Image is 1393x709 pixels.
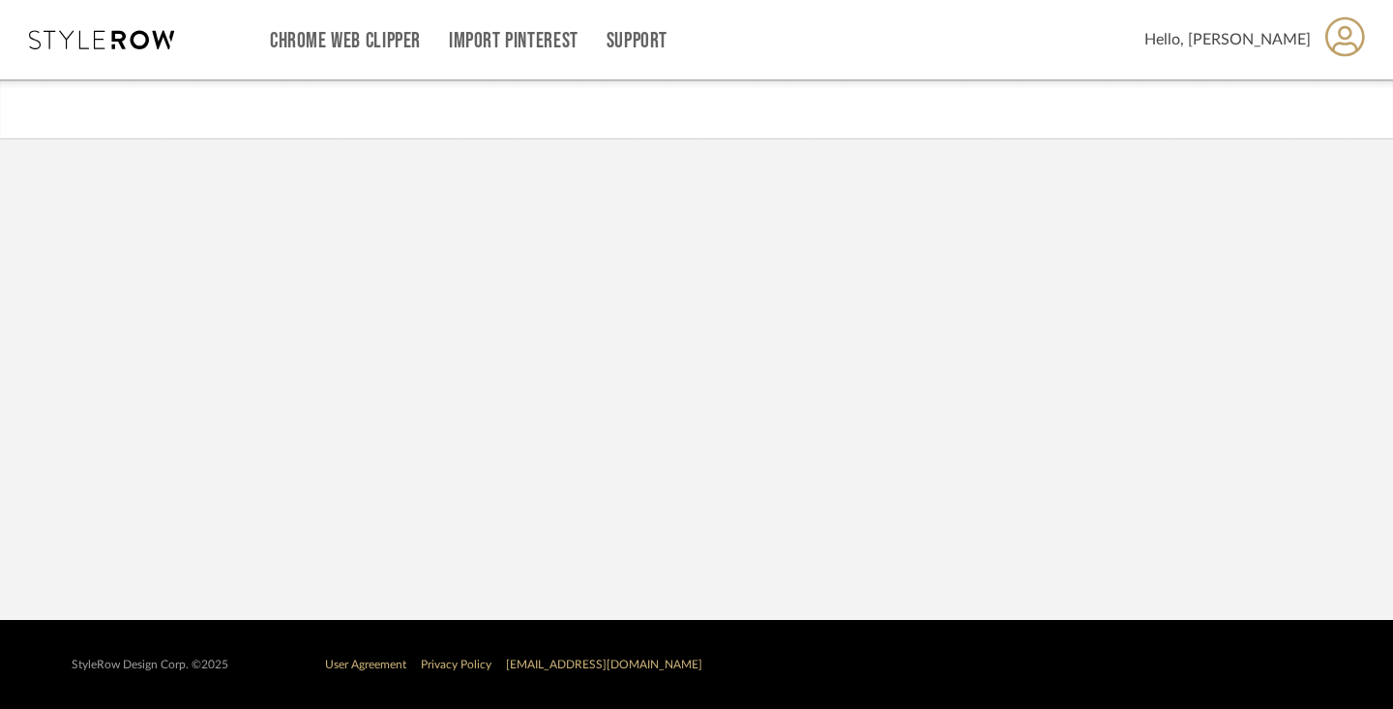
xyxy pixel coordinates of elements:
a: Import Pinterest [449,33,578,49]
a: User Agreement [325,659,406,670]
div: StyleRow Design Corp. ©2025 [72,658,228,672]
span: Hello, [PERSON_NAME] [1144,28,1311,51]
a: Chrome Web Clipper [270,33,421,49]
a: [EMAIL_ADDRESS][DOMAIN_NAME] [506,659,702,670]
a: Privacy Policy [421,659,491,670]
a: Support [607,33,667,49]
